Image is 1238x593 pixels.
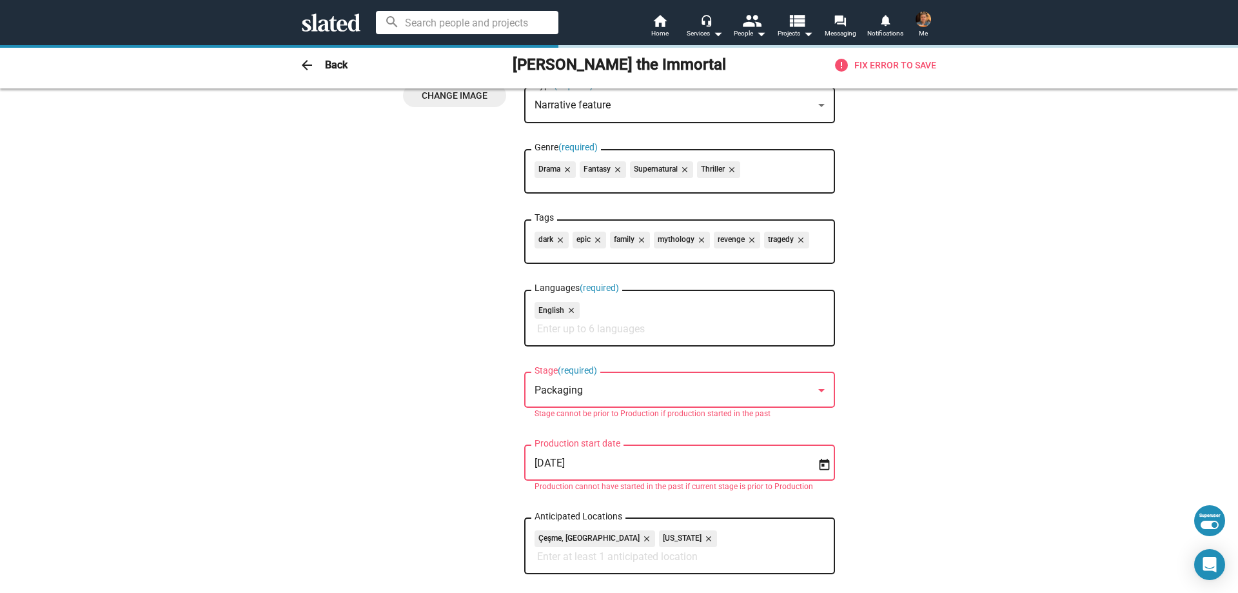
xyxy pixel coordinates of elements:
[573,232,606,248] mat-chip: epic
[778,26,813,41] span: Projects
[794,234,805,246] mat-icon: close
[919,26,928,41] span: Me
[825,26,856,41] span: Messaging
[694,234,706,246] mat-icon: close
[916,12,931,27] img: Jay Burnley
[879,14,891,26] mat-icon: notifications
[727,13,772,41] button: People
[376,11,558,34] input: Search people and projects
[325,58,348,72] h3: Back
[659,530,717,547] mat-chip: [US_STATE]
[537,551,827,563] input: Enter at least 1 anticipated location
[834,14,846,26] mat-icon: forum
[745,234,756,246] mat-icon: close
[535,99,611,111] span: Narrative feature
[610,232,650,248] mat-chip: family
[413,84,496,107] span: Change Image
[637,13,682,41] a: Home
[535,482,825,492] mat-error: Production cannot have started in the past if current stage is prior to Production
[1199,513,1220,518] div: Superuser
[651,26,669,41] span: Home
[537,323,827,335] input: Enter up to 6 languages
[813,453,836,476] button: Open calendar
[753,26,769,41] mat-icon: arrow_drop_down
[682,13,727,41] button: Services
[564,305,576,316] mat-icon: close
[867,26,903,41] span: Notifications
[535,409,825,419] mat-error: Stage cannot be prior to Production if production started in the past
[640,533,651,545] mat-icon: close
[535,384,583,396] mat-select-trigger: Packaging
[1194,549,1225,580] div: Open Intercom Messenger
[1194,505,1225,536] button: Superuser
[591,234,602,246] mat-icon: close
[535,232,569,248] mat-chip: dark
[652,13,667,28] mat-icon: home
[678,164,689,176] mat-icon: close
[535,530,655,547] mat-chip: Çeşme, [GEOGRAPHIC_DATA]
[787,11,806,30] mat-icon: view_list
[834,57,936,73] span: Fix Error to save
[697,161,740,178] mat-chip: Thriller
[818,13,863,41] a: Messaging
[863,13,908,41] a: Notifications
[687,26,723,41] div: Services
[654,232,710,248] mat-chip: mythology
[710,26,725,41] mat-icon: arrow_drop_down
[702,533,713,545] mat-icon: close
[700,14,712,26] mat-icon: headset_mic
[908,9,939,43] button: Jay BurnleyMe
[800,26,816,41] mat-icon: arrow_drop_down
[772,13,818,41] button: Projects
[764,232,809,248] mat-chip: tragedy
[535,302,580,319] mat-chip: English
[580,161,626,178] mat-chip: Fantasy
[630,161,693,178] mat-chip: Supernatural
[560,164,572,176] mat-icon: close
[725,164,736,176] mat-icon: close
[299,57,315,73] mat-icon: arrow_back
[734,26,766,41] div: People
[611,164,622,176] mat-icon: close
[714,232,760,248] mat-chip: revenge
[634,234,646,246] mat-icon: close
[742,11,761,30] mat-icon: people
[553,234,565,246] mat-icon: close
[834,57,849,73] mat-icon: error
[513,55,726,75] h2: [PERSON_NAME] the Immortal
[403,84,506,107] button: Change Image
[535,161,576,178] mat-chip: Drama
